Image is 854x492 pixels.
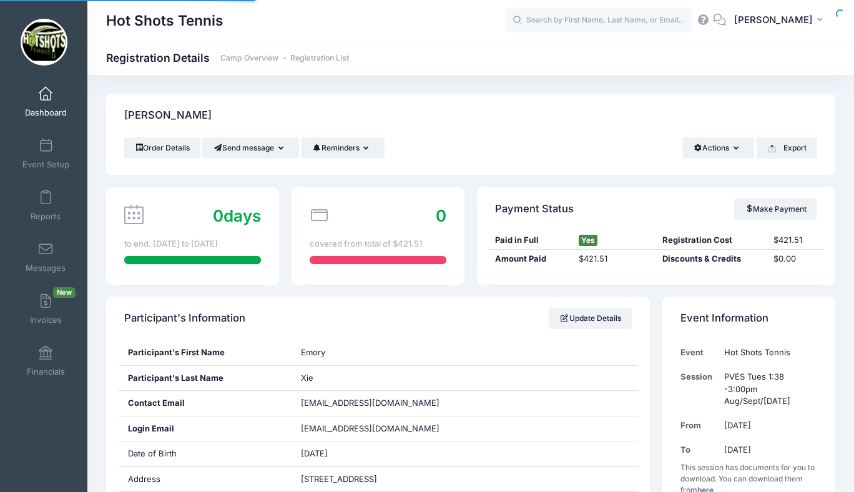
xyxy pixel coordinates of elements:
[505,8,692,33] input: Search by First Name, Last Name, or Email...
[757,137,817,159] button: Export
[26,263,66,273] span: Messages
[25,107,67,118] span: Dashboard
[767,234,823,247] div: $421.51
[489,234,572,247] div: Paid in Full
[436,206,446,225] span: 0
[119,340,292,365] div: Participant's First Name
[290,54,349,63] a: Registration List
[124,301,245,337] h4: Participant's Information
[30,315,62,325] span: Invoices
[124,238,261,250] div: to end. [DATE] to [DATE]
[16,184,76,227] a: Reports
[489,253,572,265] div: Amount Paid
[213,204,261,228] div: days
[119,441,292,466] div: Date of Birth
[680,301,768,337] h4: Event Information
[301,373,313,383] span: Xie
[680,438,719,462] td: To
[106,51,349,64] h1: Registration Details
[16,80,76,124] a: Dashboard
[680,413,719,438] td: From
[213,206,223,225] span: 0
[202,137,299,159] button: Send message
[719,340,817,365] td: Hot Shots Tennis
[31,211,61,222] span: Reports
[124,98,212,134] h4: [PERSON_NAME]
[302,137,385,159] button: Reminders
[301,423,457,435] span: [EMAIL_ADDRESS][DOMAIN_NAME]
[726,6,835,35] button: [PERSON_NAME]
[682,137,754,159] button: Actions
[680,365,719,413] td: Session
[119,467,292,492] div: Address
[21,19,67,66] img: Hot Shots Tennis
[572,253,656,265] div: $421.51
[53,287,76,298] span: New
[579,235,597,246] span: Yes
[16,287,76,331] a: InvoicesNew
[119,416,292,441] div: Login Email
[124,137,200,159] a: Order Details
[16,132,76,175] a: Event Setup
[301,347,325,357] span: Emory
[680,340,719,365] td: Event
[734,199,817,220] a: Make Payment
[656,253,767,265] div: Discounts & Credits
[119,366,292,391] div: Participant's Last Name
[549,308,632,329] a: Update Details
[220,54,278,63] a: Camp Overview
[301,398,439,408] span: [EMAIL_ADDRESS][DOMAIN_NAME]
[301,474,377,484] span: [STREET_ADDRESS]
[719,365,817,413] td: PVES Tues 1:38 -3:00pm Aug/Sept/[DATE]
[301,448,328,458] span: [DATE]
[495,191,574,227] h4: Payment Status
[16,235,76,279] a: Messages
[16,339,76,383] a: Financials
[767,253,823,265] div: $0.00
[27,367,65,377] span: Financials
[734,13,813,27] span: [PERSON_NAME]
[119,391,292,416] div: Contact Email
[106,6,223,35] h1: Hot Shots Tennis
[719,413,817,438] td: [DATE]
[22,159,69,170] span: Event Setup
[656,234,767,247] div: Registration Cost
[719,438,817,462] td: [DATE]
[310,238,446,250] div: covered from total of $421.51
